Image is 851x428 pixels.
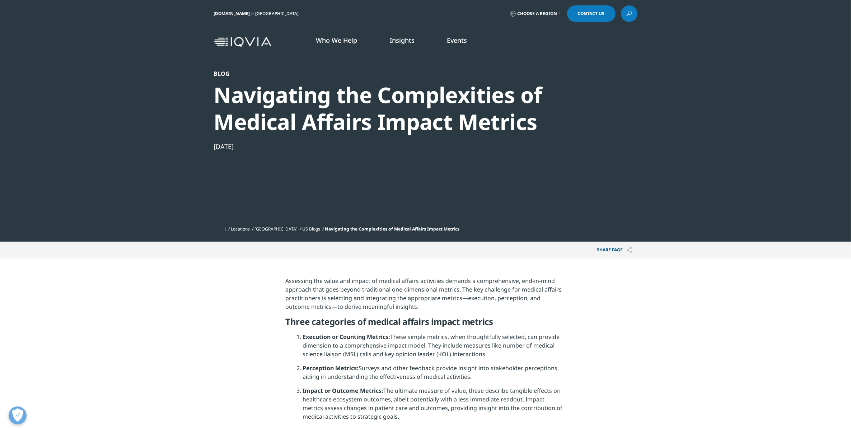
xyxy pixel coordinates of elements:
[325,226,459,232] span: Navigating the Complexities of Medical Affairs Impact Metrics
[214,82,599,135] div: Navigating the Complexities of Medical Affairs Impact Metrics
[303,386,566,426] li: The ultimate measure of value, these describe tangible effects on healthcare ecosystem outcomes, ...
[254,226,298,232] a: [GEOGRAPHIC_DATA]
[578,11,605,16] span: Contact Us
[303,364,359,372] strong: Perception Metrics:
[303,333,390,341] strong: Execution or Counting Metrics:
[518,11,557,17] span: Choose a Region
[627,247,632,253] img: Share PAGE
[214,70,599,77] div: Blog
[214,10,250,17] a: [DOMAIN_NAME]
[285,316,566,332] h5: Three categories of medical affairs impact metrics
[302,226,320,232] a: US Blogs
[256,11,302,17] div: [GEOGRAPHIC_DATA]
[214,142,599,151] div: [DATE]
[303,387,383,395] strong: Impact or Outcome Metrics:
[316,36,357,45] a: Who We Help
[592,242,637,259] p: Share PAGE
[390,36,415,45] a: Insights
[231,226,250,232] a: Locations
[214,37,271,47] img: IQVIA Healthcare Information Technology and Pharma Clinical Research Company
[9,406,27,424] button: Open Preferences
[303,364,566,386] li: Surveys and other feedback provide insight into stakeholder perceptions, aiding in understanding ...
[567,5,616,22] a: Contact Us
[303,332,566,364] li: These simple metrics, when thoughtfully selected, can provide dimension to a comprehensive impact...
[274,25,637,59] nav: Primary
[447,36,467,45] a: Events
[285,276,566,316] p: Assessing the value and impact of medical affairs activities demands a comprehensive, end-in-mind...
[592,242,637,259] button: Share PAGEShare PAGE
